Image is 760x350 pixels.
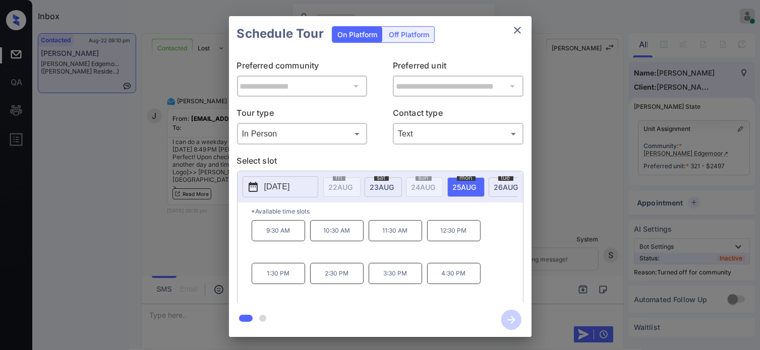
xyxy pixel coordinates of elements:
[332,27,382,42] div: On Platform
[489,177,526,197] div: date-select
[495,307,528,333] button: btn-next
[427,220,481,241] p: 12:30 PM
[243,176,318,197] button: [DATE]
[365,177,402,197] div: date-select
[369,220,422,241] p: 11:30 AM
[240,125,365,142] div: In Person
[310,220,364,241] p: 10:30 AM
[237,155,523,171] p: Select slot
[252,202,523,220] p: *Available time slots
[374,175,389,181] span: sat
[237,59,368,76] p: Preferred community
[494,183,518,191] span: 26 AUG
[427,263,481,284] p: 4:30 PM
[370,183,394,191] span: 23 AUG
[264,181,290,193] p: [DATE]
[393,107,523,123] p: Contact type
[237,107,368,123] p: Tour type
[384,27,434,42] div: Off Platform
[395,125,521,142] div: Text
[447,177,485,197] div: date-select
[507,20,528,40] button: close
[369,263,422,284] p: 3:30 PM
[453,183,477,191] span: 25 AUG
[229,16,332,51] h2: Schedule Tour
[252,263,305,284] p: 1:30 PM
[498,175,513,181] span: tue
[252,220,305,241] p: 9:30 AM
[393,59,523,76] p: Preferred unit
[310,263,364,284] p: 2:30 PM
[457,175,476,181] span: mon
